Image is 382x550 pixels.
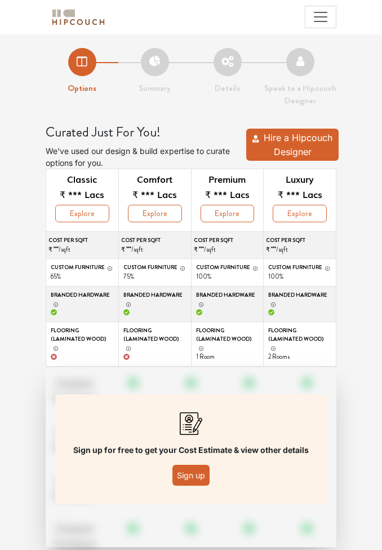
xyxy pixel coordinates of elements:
[123,300,131,308] button: Branded Hardware
[268,263,331,272] label: Custom furniture
[121,236,191,245] label: Cost per sqft
[118,259,191,287] td: 75%
[250,263,258,272] button: Custom furniture
[191,259,264,287] td: 100%
[268,344,276,352] button: Flooring (Laminated wood)
[194,236,264,245] label: Cost per sqft
[266,236,336,245] label: Cost per sqft
[51,300,59,308] button: Branded Hardware
[46,145,235,169] p: We've used our design & build expertise to curate options for you.
[137,174,172,184] h6: Comfort
[268,291,331,308] label: Branded Hardware
[286,174,314,184] h6: Luxury
[118,231,191,259] td: /sqft
[55,205,109,222] button: Explore
[128,205,182,222] button: Explore
[123,291,186,308] label: Branded Hardware
[246,129,339,161] button: Hire a Hipcouch Designer
[196,291,259,308] label: Branded Hardware
[67,174,97,184] h6: Classic
[123,263,186,272] label: Custom furniture
[46,124,235,140] h4: Curated Just For You!
[196,344,204,352] button: Flooring (Laminated wood)
[123,344,131,352] button: Flooring (Laminated wood)
[123,327,186,352] label: Flooring (Laminated wood)
[177,263,185,272] button: Custom furniture
[268,300,276,308] button: Branded Hardware
[51,344,59,352] button: Flooring (Laminated wood)
[105,263,113,272] button: Custom furniture
[191,231,264,259] td: /sqft
[46,231,119,259] td: /sqft
[50,5,106,30] span: logo-horizontal.svg
[268,327,331,352] label: Flooring (Laminated wood)
[208,174,246,184] h6: Premium
[50,7,106,27] img: logo-horizontal.svg
[48,236,118,245] label: Cost per sqft
[172,465,210,486] button: Sign up
[196,263,259,272] label: Custom furniture
[201,205,255,222] button: Explore
[264,259,336,287] td: 100%
[215,82,240,94] strong: Details
[68,82,96,94] strong: Options
[51,291,114,308] label: Branded Hardware
[196,327,259,352] label: Flooring (Laminated wood)
[73,444,309,456] p: Sign up for free to get your Cost Estimate & view other details
[264,132,332,157] span: Hire a Hipcouch Designer
[273,205,327,222] button: Explore
[264,231,336,259] td: /sqft
[191,322,264,367] td: 1 Room
[139,82,171,94] strong: Summary
[46,259,119,287] td: 65%
[264,82,336,107] strong: Speak to a Hipcouch Designer
[322,263,330,272] button: Custom furniture
[305,6,336,28] button: Toggle navigation
[264,322,336,367] td: 2 Rooms
[51,263,114,272] label: Custom furniture
[51,327,114,352] label: Flooring (Laminated wood)
[196,300,204,308] button: Branded Hardware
